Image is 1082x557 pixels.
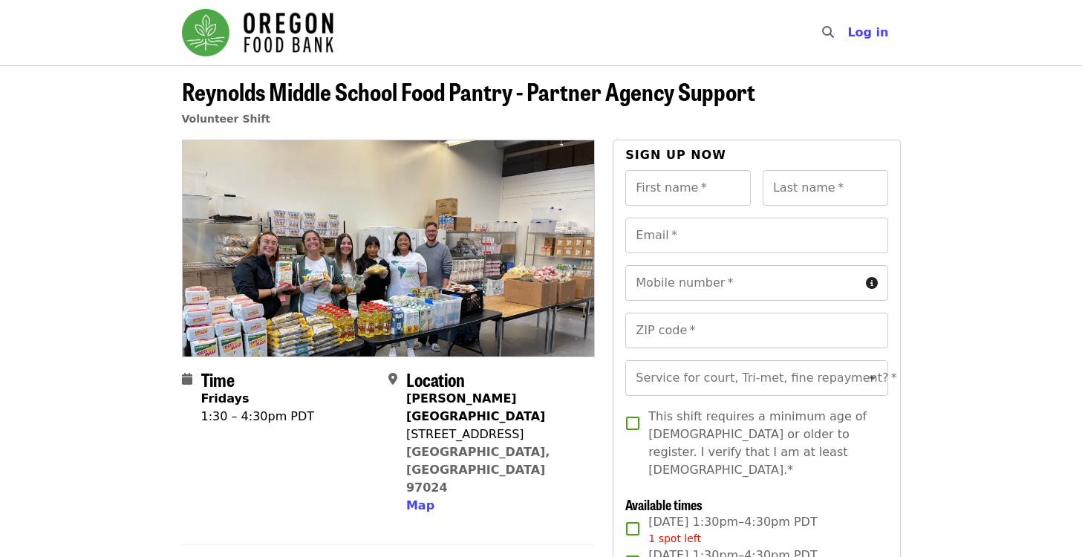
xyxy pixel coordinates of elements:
[625,170,751,206] input: First name
[763,170,888,206] input: Last name
[406,366,465,392] span: Location
[406,391,545,423] strong: [PERSON_NAME][GEOGRAPHIC_DATA]
[182,372,192,386] i: calendar icon
[625,148,726,162] span: Sign up now
[862,368,883,388] button: Open
[648,408,876,479] span: This shift requires a minimum age of [DEMOGRAPHIC_DATA] or older to register. I verify that I am ...
[866,276,878,290] i: circle-info icon
[625,265,859,301] input: Mobile number
[625,495,703,514] span: Available times
[201,408,315,426] div: 1:30 – 4:30pm PDT
[182,74,755,108] span: Reynolds Middle School Food Pantry - Partner Agency Support
[201,391,250,405] strong: Fridays
[183,140,595,356] img: Reynolds Middle School Food Pantry - Partner Agency Support organized by Oregon Food Bank
[835,18,900,48] button: Log in
[182,9,333,56] img: Oregon Food Bank - Home
[182,113,271,125] a: Volunteer Shift
[625,313,887,348] input: ZIP code
[648,513,817,547] span: [DATE] 1:30pm–4:30pm PDT
[388,372,397,386] i: map-marker-alt icon
[406,498,434,512] span: Map
[843,15,855,51] input: Search
[648,532,701,544] span: 1 spot left
[822,25,834,39] i: search icon
[406,445,550,495] a: [GEOGRAPHIC_DATA], [GEOGRAPHIC_DATA] 97024
[625,218,887,253] input: Email
[406,426,583,443] div: [STREET_ADDRESS]
[201,366,235,392] span: Time
[847,25,888,39] span: Log in
[406,497,434,515] button: Map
